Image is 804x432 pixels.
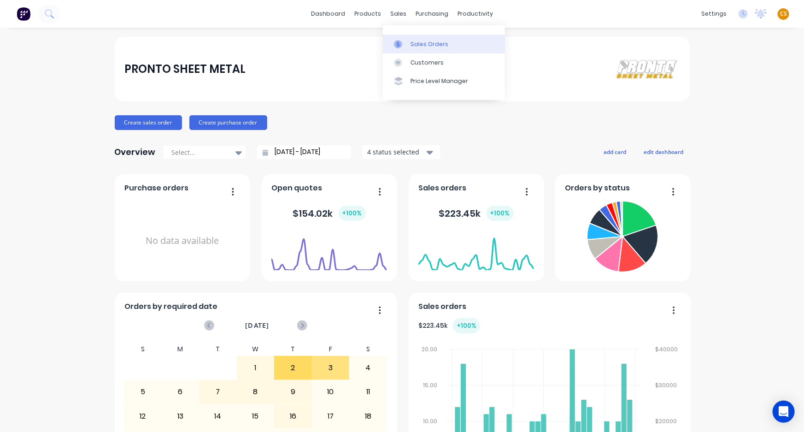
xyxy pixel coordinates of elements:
[350,7,386,21] div: products
[271,183,322,194] span: Open quotes
[306,7,350,21] a: dashboard
[350,380,387,403] div: 11
[411,40,448,48] div: Sales Orders
[615,59,680,79] img: PRONTO SHEET METAL
[124,405,161,428] div: 12
[124,197,240,284] div: No data available
[565,183,630,194] span: Orders by status
[656,345,678,353] tspan: $40000
[189,115,267,130] button: Create purchase order
[17,7,30,21] img: Factory
[124,343,162,356] div: S
[453,318,480,333] div: + 100 %
[418,318,480,333] div: $ 223.45k
[350,405,387,428] div: 18
[200,380,236,403] div: 7
[367,147,425,157] div: 4 status selected
[386,7,411,21] div: sales
[598,146,633,158] button: add card
[312,405,349,428] div: 17
[162,380,199,403] div: 6
[237,405,274,428] div: 15
[411,7,453,21] div: purchasing
[487,206,514,221] div: + 100 %
[124,301,217,312] span: Orders by required date
[124,60,246,78] div: PRONTO SHEET METAL
[293,206,366,221] div: $ 154.02k
[275,356,311,379] div: 2
[411,77,468,85] div: Price Level Manager
[339,206,366,221] div: + 100 %
[383,53,505,72] a: Customers
[383,72,505,90] a: Price Level Manager
[773,401,795,423] div: Open Intercom Messenger
[383,35,505,53] a: Sales Orders
[245,320,269,331] span: [DATE]
[418,183,466,194] span: Sales orders
[162,405,199,428] div: 13
[237,356,274,379] div: 1
[275,380,311,403] div: 9
[349,343,387,356] div: S
[115,143,156,161] div: Overview
[115,115,182,130] button: Create sales order
[423,381,437,389] tspan: 15.00
[275,405,311,428] div: 16
[162,343,200,356] div: M
[656,381,677,389] tspan: $30000
[274,343,312,356] div: T
[453,7,498,21] div: productivity
[124,380,161,403] div: 5
[199,343,237,356] div: T
[411,59,444,67] div: Customers
[124,183,188,194] span: Purchase orders
[312,356,349,379] div: 3
[312,380,349,403] div: 10
[312,343,350,356] div: F
[237,343,275,356] div: W
[423,417,437,425] tspan: 10.00
[422,345,437,353] tspan: 20.00
[638,146,690,158] button: edit dashboard
[200,405,236,428] div: 14
[697,7,731,21] div: settings
[780,10,787,18] span: CS
[350,356,387,379] div: 4
[656,417,677,425] tspan: $20000
[237,380,274,403] div: 8
[362,145,440,159] button: 4 status selected
[439,206,514,221] div: $ 223.45k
